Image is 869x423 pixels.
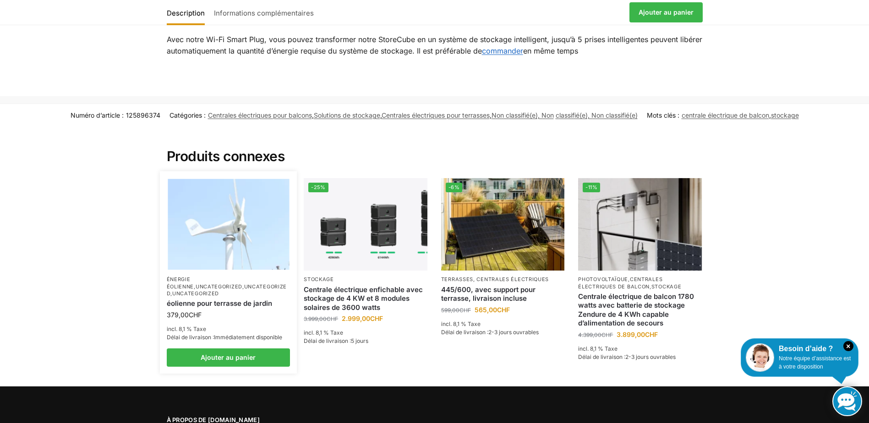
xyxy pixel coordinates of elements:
a: Centrale électrique enfichable avec stockage de 4 KW et 8 modules solaires de 3600 watts [304,285,427,312]
a: Solutions de stockage [314,111,380,119]
font: , [170,290,172,297]
font: Délai de livraison : [578,353,625,360]
a: -25%Centrale électrique enfichable avec stockage de 4 KW et 8 modules solaires de 3600 watts [304,178,427,271]
a: Non classifié(e), Non [492,111,554,119]
a: stockage [771,111,799,119]
font: , [628,276,630,282]
a: centrale électrique de balcon [682,111,769,119]
h2: Produits connexes [167,126,703,165]
span: Catégories : , , , [169,110,638,120]
span: CHF [189,311,202,319]
span: CHF [370,315,383,322]
span: Notre équipe d’assistance est à votre disposition [779,355,851,370]
span: Immédiatement disponible [214,334,282,341]
p: incl. 8,1 % Taxe [578,345,702,353]
font: Délai de livraison : [441,329,488,336]
a: éolienne pour terrasse de jardin [167,299,290,308]
font: 565,00 [475,306,497,314]
font: Délai de livraison : [304,337,351,344]
font: 3.899,00 [617,331,645,338]
img: Panneau solaire en noir élégant avec support [441,178,565,271]
img: Système de stockage par batterie à flux solaire Zendure pour les centrales électriques de balcon [578,178,702,271]
span: Mots clés : , [647,110,799,120]
p: Avec notre Wi-Fi Smart Plug, vous pouvez transformer notre StoreCube en un système de stockage in... [167,34,703,57]
img: Service client [746,343,774,372]
a: Centrale électrique de balcon 1780 watts avec batterie de stockage Zendure de 4 KWh capable d’ali... [578,292,702,328]
a: classifié(e), Non classifié(e) [556,111,638,119]
a: Ajouter au panier : « Éolienne pour terrasse de jardin » [167,348,290,367]
a: Uncategorized [167,283,287,297]
font: 4.399,00 [578,331,601,338]
font: , [242,283,244,290]
a: Uncategorized [196,283,242,290]
span: 2-3 jours ouvrables [625,353,676,360]
span: Numéro d’article : [71,110,160,120]
font: 379,00 [167,311,189,319]
a: Énergie éolienne [167,276,194,289]
font: Délai de livraison : [167,334,214,341]
p: incl. 8,1 % Taxe [441,320,565,328]
font: 2.999,00 [342,315,370,322]
span: 2-3 jours ouvrables [488,329,539,336]
img: Éolienne pour balcon et terrasse [168,179,289,270]
span: CHF [645,331,658,338]
p: incl. 8,1 % Taxe [304,329,427,337]
span: CHF [601,331,613,338]
a: Uncategorized [172,290,219,297]
p: incl. 8,1 % Taxe [167,325,290,333]
i: Schließen [843,341,853,351]
a: Centrales électriques de balcon [578,276,662,289]
font: , [194,283,196,290]
span: CHF [327,315,338,322]
a: Terrasses, Centrales électriques [441,276,549,282]
a: 445/600, avec support pour terrasse, livraison incluse [441,285,565,303]
span: CHF [497,306,510,314]
font: 3.999,00 [304,315,327,322]
a: commander [482,46,523,55]
div: Besoin d’aide ? [746,343,853,354]
a: Stockage [304,276,334,282]
img: Centrale électrique enfichable avec stockage de 4 KW et 8 modules solaires de 3600 watts [304,178,427,271]
a: Stockage [651,283,682,290]
span: CHF [459,307,471,314]
a: Photovoltaïque [578,276,628,282]
span: 125896374 [126,111,160,119]
a: Centrales électriques pour terrasses [382,111,490,119]
a: -11%Système de stockage par batterie à flux solaire Zendure pour les centrales électriques de balcon [578,178,702,271]
font: 599,00 [441,307,459,314]
font: , [650,283,651,290]
a: -6%Panneau solaire en noir élégant avec support [441,178,565,271]
span: 5 jours [351,337,368,344]
a: Centrales électriques pour balcons [208,111,312,119]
